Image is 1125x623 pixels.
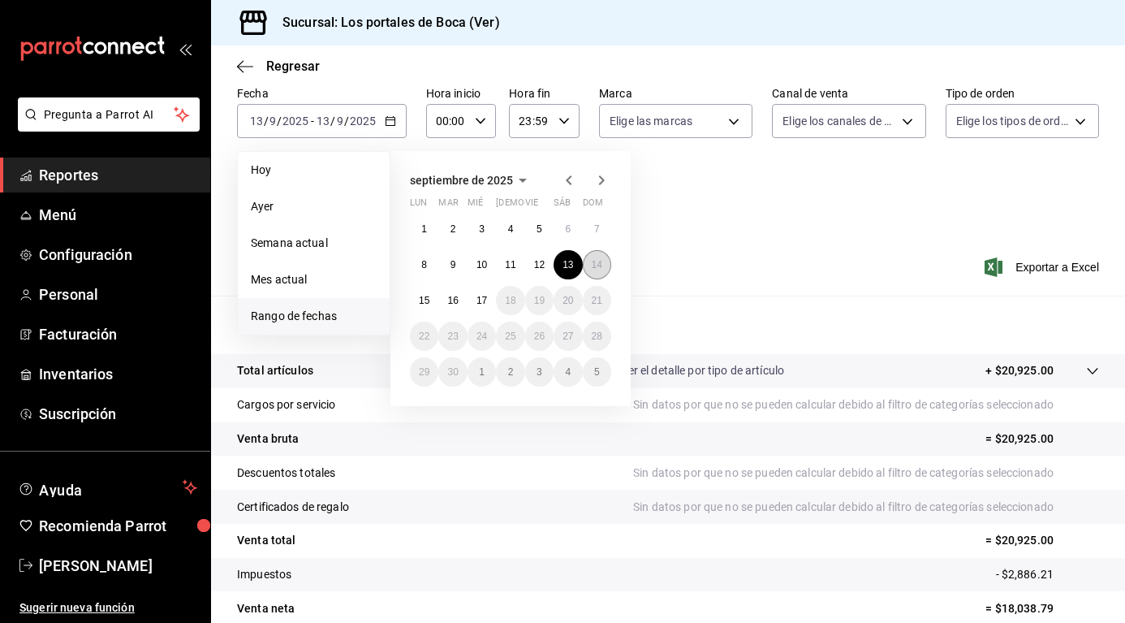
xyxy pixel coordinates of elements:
button: 25 de septiembre de 2025 [496,322,524,351]
abbr: 29 de septiembre de 2025 [419,366,429,378]
span: Facturación [39,323,197,345]
p: Sin datos por que no se pueden calcular debido al filtro de categorías seleccionado [633,499,1099,516]
abbr: 24 de septiembre de 2025 [476,331,487,342]
abbr: 30 de septiembre de 2025 [447,366,458,378]
span: Elige las marcas [610,113,692,129]
button: 1 de octubre de 2025 [468,357,496,387]
button: 4 de septiembre de 2025 [496,214,524,244]
span: Inventarios [39,363,197,385]
button: 17 de septiembre de 2025 [468,286,496,315]
p: - $2,886.21 [996,566,1099,583]
span: Reportes [39,164,197,186]
span: Sugerir nueva función [19,599,197,617]
button: 2 de septiembre de 2025 [438,214,467,244]
button: 7 de septiembre de 2025 [583,214,611,244]
abbr: 25 de septiembre de 2025 [505,331,515,342]
abbr: jueves [496,197,592,214]
h3: Sucursal: Los portales de Boca (Ver) [269,13,500,32]
abbr: sábado [554,197,571,214]
abbr: 18 de septiembre de 2025 [505,295,515,306]
button: Regresar [237,58,320,74]
abbr: 16 de septiembre de 2025 [447,295,458,306]
abbr: 23 de septiembre de 2025 [447,331,458,342]
abbr: 2 de octubre de 2025 [508,366,514,378]
button: 29 de septiembre de 2025 [410,357,438,387]
span: / [330,115,335,128]
label: Hora inicio [426,88,497,99]
input: ---- [349,115,377,128]
abbr: 5 de septiembre de 2025 [537,223,542,235]
button: 3 de octubre de 2025 [525,357,554,387]
p: Venta bruta [237,430,299,448]
abbr: 13 de septiembre de 2025 [562,259,573,270]
span: Ayer [251,198,377,215]
span: Personal [39,283,197,305]
span: Hoy [251,162,377,179]
abbr: 6 de septiembre de 2025 [565,223,571,235]
input: -- [336,115,344,128]
p: = $20,925.00 [985,532,1099,549]
p: Venta total [237,532,295,549]
button: 2 de octubre de 2025 [496,357,524,387]
abbr: 14 de septiembre de 2025 [592,259,602,270]
button: 18 de septiembre de 2025 [496,286,524,315]
p: Venta neta [237,600,295,617]
abbr: 17 de septiembre de 2025 [476,295,487,306]
button: 6 de septiembre de 2025 [554,214,582,244]
button: 15 de septiembre de 2025 [410,286,438,315]
abbr: lunes [410,197,427,214]
button: 16 de septiembre de 2025 [438,286,467,315]
abbr: 12 de septiembre de 2025 [534,259,545,270]
abbr: 5 de octubre de 2025 [594,366,600,378]
span: Ayuda [39,478,176,497]
p: Cargos por servicio [237,396,336,413]
button: open_drawer_menu [179,42,192,55]
p: = $18,038.79 [985,600,1099,617]
abbr: 8 de septiembre de 2025 [421,259,427,270]
button: 21 de septiembre de 2025 [583,286,611,315]
abbr: miércoles [468,197,483,214]
abbr: 1 de septiembre de 2025 [421,223,427,235]
span: Elige los tipos de orden [956,113,1069,129]
span: Recomienda Parrot [39,515,197,537]
button: 5 de octubre de 2025 [583,357,611,387]
span: Elige los canales de venta [782,113,895,129]
a: Pregunta a Parrot AI [11,118,200,135]
span: Regresar [266,58,320,74]
abbr: 19 de septiembre de 2025 [534,295,545,306]
abbr: 3 de septiembre de 2025 [479,223,485,235]
p: Sin datos por que no se pueden calcular debido al filtro de categorías seleccionado [633,396,1099,413]
input: -- [316,115,330,128]
p: Sin datos por que no se pueden calcular debido al filtro de categorías seleccionado [633,465,1099,482]
button: Pregunta a Parrot AI [18,97,200,132]
button: 14 de septiembre de 2025 [583,250,611,279]
button: Exportar a Excel [988,257,1099,277]
abbr: 21 de septiembre de 2025 [592,295,602,306]
abbr: martes [438,197,458,214]
abbr: 1 de octubre de 2025 [479,366,485,378]
button: 5 de septiembre de 2025 [525,214,554,244]
label: Canal de venta [772,88,925,99]
button: 3 de septiembre de 2025 [468,214,496,244]
p: Impuestos [237,566,291,583]
button: 9 de septiembre de 2025 [438,250,467,279]
abbr: 9 de septiembre de 2025 [450,259,456,270]
button: septiembre de 2025 [410,171,532,190]
span: Menú [39,204,197,226]
abbr: 20 de septiembre de 2025 [562,295,573,306]
abbr: domingo [583,197,603,214]
abbr: viernes [525,197,538,214]
span: Pregunta a Parrot AI [44,106,175,123]
abbr: 4 de octubre de 2025 [565,366,571,378]
label: Fecha [237,88,407,99]
button: 27 de septiembre de 2025 [554,322,582,351]
input: -- [249,115,264,128]
abbr: 4 de septiembre de 2025 [508,223,514,235]
p: = $20,925.00 [985,430,1099,448]
span: septiembre de 2025 [410,174,513,187]
button: 22 de septiembre de 2025 [410,322,438,351]
span: Suscripción [39,403,197,425]
button: 4 de octubre de 2025 [554,357,582,387]
abbr: 27 de septiembre de 2025 [562,331,573,342]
